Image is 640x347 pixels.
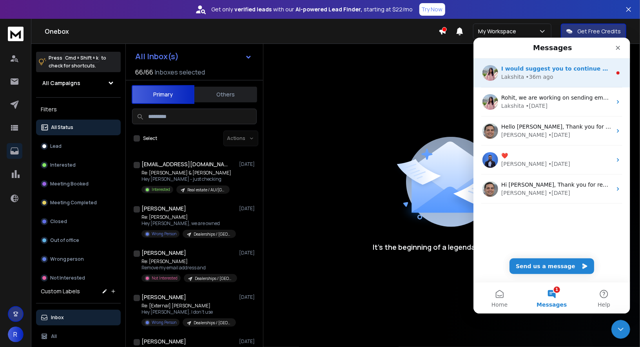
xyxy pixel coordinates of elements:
div: • [DATE] [75,93,97,102]
strong: AI-powered Lead Finder, [296,5,363,13]
iframe: Intercom live chat [611,320,630,339]
p: Hey [PERSON_NAME], I don't use [141,309,236,315]
span: Messages [63,264,93,270]
p: Try Now [422,5,443,13]
label: Select [143,135,157,142]
h3: Inboxes selected [155,67,205,77]
p: Out of office [50,237,79,243]
button: All [36,329,121,344]
h1: All Campaigns [42,79,80,87]
img: logo [8,27,24,41]
p: Hey [PERSON_NAME], we are owned [141,220,236,227]
button: Meeting Booked [36,176,121,192]
button: Lead [36,138,121,154]
span: ❤️ [28,115,34,121]
p: It’s the beginning of a legendary conversation [373,242,531,253]
button: Out of office [36,233,121,248]
p: [DATE] [239,294,257,300]
button: Wrong person [36,251,121,267]
h3: Custom Labels [41,287,80,295]
h1: [PERSON_NAME] [141,293,186,301]
div: [PERSON_NAME] [28,151,73,160]
h1: [PERSON_NAME] [141,338,186,345]
button: Help [105,245,157,276]
p: Remove my email address and [141,265,236,271]
p: [DATE] [239,250,257,256]
iframe: Intercom live chat [473,38,630,314]
img: Profile image for Rohan [9,114,25,130]
span: Cmd + Shift + k [64,53,100,62]
h1: [PERSON_NAME] [141,249,186,257]
p: Not Interested [152,275,178,281]
span: Help [124,264,137,270]
span: 66 / 66 [135,67,153,77]
button: All Status [36,120,121,135]
p: My Workspace [478,27,519,35]
p: Re: [PERSON_NAME] [141,214,236,220]
button: Primary [132,85,194,104]
p: Get Free Credits [577,27,621,35]
button: Closed [36,214,121,229]
h1: [EMAIL_ADDRESS][DOMAIN_NAME] [141,160,228,168]
span: I would suggest you to continue warm up for another week to monitor the health score and then sta... [28,28,398,34]
button: Try Now [419,3,445,16]
button: Interested [36,157,121,173]
p: Real estate / AU/[GEOGRAPHIC_DATA] [187,187,225,193]
div: • [DATE] [75,151,97,160]
p: [DATE] [239,338,257,345]
strong: verified leads [235,5,272,13]
h3: Filters [36,104,121,115]
img: Profile image for Raj [9,85,25,101]
p: [DATE] [239,161,257,167]
h1: All Inbox(s) [135,53,179,60]
h1: [PERSON_NAME] [141,205,186,213]
span: Hello [PERSON_NAME], Thank you for reaching out. If you change the lead status to "Not Interested... [28,86,639,92]
div: • [DATE] [75,122,97,131]
span: Home [18,264,34,270]
button: Inbox [36,310,121,325]
p: Re: [PERSON_NAME] & [PERSON_NAME] [141,170,231,176]
button: Messages [52,245,104,276]
p: Inbox [51,314,64,321]
div: Lakshita [28,64,51,73]
p: Meeting Booked [50,181,89,187]
p: Dealerships / [GEOGRAPHIC_DATA] [194,320,231,326]
div: Lakshita [28,35,51,44]
img: Profile image for Lakshita [9,56,25,72]
button: R [8,327,24,342]
p: Dealerships / [GEOGRAPHIC_DATA] [195,276,232,282]
button: Not Interested [36,270,121,286]
div: • [DATE] [53,64,74,73]
p: Hey [PERSON_NAME] - just checking [141,176,231,182]
img: Profile image for Raj [9,144,25,159]
p: All Status [51,124,73,131]
p: Press to check for shortcuts. [49,54,106,70]
p: All [51,333,57,340]
p: Interested [152,187,170,193]
button: Send us a message [36,221,121,236]
button: All Campaigns [36,75,121,91]
h1: Onebox [45,27,439,36]
button: Get Free Credits [561,24,626,39]
button: Others [194,86,257,103]
p: Wrong person [50,256,84,262]
p: Lead [50,143,62,149]
p: Dealerships / [GEOGRAPHIC_DATA] [194,231,231,237]
div: [PERSON_NAME] [28,93,73,102]
div: • 36m ago [53,35,80,44]
p: Re: [PERSON_NAME] [141,258,236,265]
p: Re: [External] [PERSON_NAME] [141,303,236,309]
p: Not Interested [50,275,85,281]
div: [PERSON_NAME] [28,122,73,131]
p: Get only with our starting at $22/mo [212,5,413,13]
p: [DATE] [239,205,257,212]
p: Closed [50,218,67,225]
button: All Inbox(s) [129,49,258,64]
p: Meeting Completed [50,200,97,206]
button: Meeting Completed [36,195,121,211]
